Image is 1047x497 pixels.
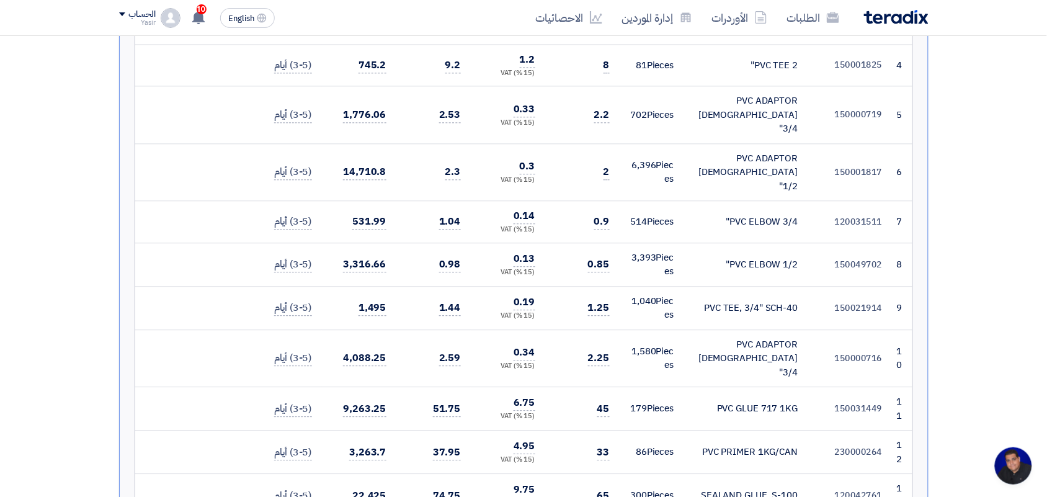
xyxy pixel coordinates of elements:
div: Yasir [119,19,156,26]
span: 745.2 [359,58,386,73]
span: 0.14 [514,208,535,224]
td: 150049702 [808,243,893,286]
span: 14,710.8 [343,164,386,180]
div: PVC ELBOW 3/4" [694,215,798,229]
div: (15 %) VAT [481,175,535,186]
span: (3-5) أيام [274,58,311,73]
span: 1.44 [439,300,461,316]
div: PVC ADAPTOR [DEMOGRAPHIC_DATA] 1/2" [694,151,798,194]
td: Pieces [620,44,684,86]
div: PVC TEE 2" [694,58,798,73]
div: الحساب [129,9,156,20]
td: 11 [893,387,912,431]
td: 230000264 [808,431,893,474]
td: 9 [893,286,912,329]
span: (3-5) أيام [274,164,311,180]
div: PVC ADAPTOR [DEMOGRAPHIC_DATA] 3/4" [694,94,798,136]
td: Pieces [620,329,684,387]
span: 1.04 [439,214,461,230]
div: Open chat [995,447,1032,485]
div: PVC GLUE 717 1KG [694,401,798,416]
td: Pieces [620,387,684,431]
td: Pieces [620,243,684,286]
span: 10 [197,4,207,14]
span: 514 [630,215,647,228]
td: 150021914 [808,286,893,329]
span: 179 [630,401,647,415]
a: الاحصائيات [526,3,612,32]
span: 0.98 [439,257,461,272]
td: 150000716 [808,329,893,387]
div: PVC TEE, 3/4" SCH-40 [694,301,798,315]
span: 86 [636,445,647,459]
span: 0.3 [520,159,535,174]
span: 1.2 [520,52,535,68]
td: 7 [893,201,912,243]
td: 150001817 [808,143,893,201]
div: PVC ELBOW 1/2" [694,257,798,272]
span: 1,776.06 [343,107,386,123]
span: 1,040 [631,294,656,308]
div: (15 %) VAT [481,68,535,79]
div: (15 %) VAT [481,118,535,128]
span: (3-5) أيام [274,107,311,123]
span: 6,396 [631,158,656,172]
span: 0.85 [588,257,610,272]
td: 150031449 [808,387,893,431]
span: English [228,14,254,23]
span: 45 [597,401,610,417]
span: 3,393 [631,251,656,264]
span: (3-5) أيام [274,214,311,230]
span: 0.13 [514,251,535,267]
span: 0.33 [514,102,535,117]
td: Pieces [620,431,684,474]
span: 1,495 [359,300,386,316]
img: profile_test.png [161,8,180,28]
td: 120031511 [808,201,893,243]
span: 33 [597,445,610,460]
a: الأوردرات [702,3,777,32]
a: الطلبات [777,3,849,32]
span: 0.19 [514,295,535,310]
span: 9,263.25 [343,401,386,417]
span: 6.75 [514,395,535,411]
span: 1,580 [631,344,656,358]
span: 1.25 [588,300,610,316]
td: 12 [893,431,912,474]
td: 150001825 [808,44,893,86]
span: 8 [604,58,610,73]
td: 10 [893,329,912,387]
div: (15 %) VAT [481,311,535,321]
span: 0.34 [514,345,535,360]
td: 5 [893,86,912,144]
span: 4,088.25 [343,351,386,366]
td: Pieces [620,201,684,243]
div: (15 %) VAT [481,455,535,465]
span: 2.59 [439,351,461,366]
span: 2 [604,164,610,180]
span: 702 [630,108,647,122]
td: 4 [893,44,912,86]
span: (3-5) أيام [274,257,311,272]
span: 2.3 [445,164,461,180]
a: إدارة الموردين [612,3,702,32]
td: 150000719 [808,86,893,144]
span: (3-5) أيام [274,401,311,417]
span: 51.75 [433,401,461,417]
span: 9.2 [445,58,461,73]
div: PVC PRIMER 1KG/CAN [694,445,798,459]
span: 2.25 [588,351,610,366]
span: (3-5) أيام [274,445,311,460]
div: PVC ADAPTOR [DEMOGRAPHIC_DATA] 3/4" [694,338,798,380]
span: 81 [636,58,647,72]
span: 37.95 [433,445,461,460]
div: (15 %) VAT [481,225,535,235]
td: Pieces [620,286,684,329]
img: Teradix logo [864,10,929,24]
td: 8 [893,243,912,286]
span: 531.99 [352,214,386,230]
div: (15 %) VAT [481,411,535,422]
span: 0.9 [594,214,610,230]
td: Pieces [620,86,684,144]
button: English [220,8,275,28]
